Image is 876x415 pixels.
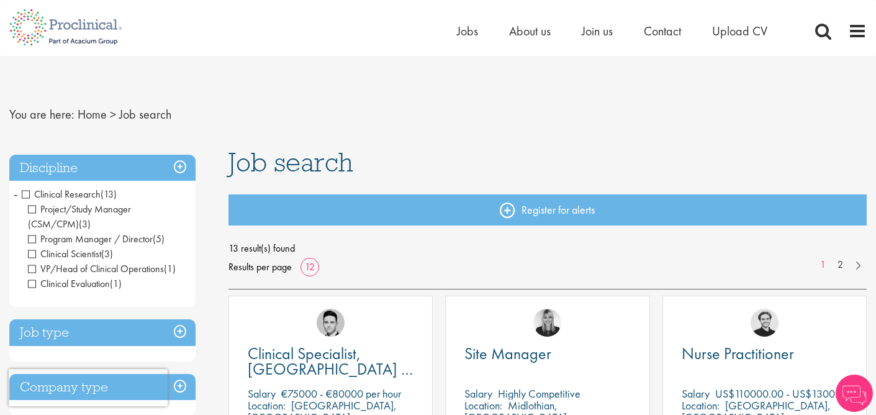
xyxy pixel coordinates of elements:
a: About us [509,23,551,39]
span: Clinical Evaluation [28,277,122,290]
span: VP/Head of Clinical Operations [28,262,176,275]
span: Job search [119,106,171,122]
a: Upload CV [712,23,767,39]
span: (3) [101,247,113,260]
img: Chatbot [836,375,873,412]
span: Project/Study Manager (CSM/CPM) [28,203,131,230]
span: Clinical Research [22,188,101,201]
img: Janelle Jones [533,309,561,337]
span: Clinical Scientist [28,247,113,260]
h3: Discipline [9,155,196,181]
a: Clinical Specialist, [GEOGRAPHIC_DATA] - Cardiac [248,346,413,377]
p: Highly Competitive [498,386,580,401]
h3: Job type [9,319,196,346]
a: Site Manager [464,346,630,362]
span: Salary [682,386,710,401]
span: Salary [464,386,492,401]
a: 2 [831,258,849,272]
span: (13) [101,188,117,201]
p: €75000 - €80000 per hour [281,386,401,401]
a: Register for alerts [228,194,867,226]
iframe: reCAPTCHA [9,369,168,406]
span: Clinical Evaluation [28,277,110,290]
a: Nurse Practitioner [682,346,847,362]
img: Connor Lynes [317,309,345,337]
span: Site Manager [464,343,551,364]
span: (1) [110,277,122,290]
span: Clinical Research [22,188,117,201]
span: You are here: [9,106,75,122]
span: Nurse Practitioner [682,343,794,364]
span: (1) [164,262,176,275]
span: 13 result(s) found [228,239,867,258]
span: Results per page [228,258,292,276]
a: breadcrumb link [78,106,107,122]
span: Salary [248,386,276,401]
span: Location: [682,398,720,413]
span: VP/Head of Clinical Operations [28,262,164,275]
a: Contact [644,23,681,39]
span: Program Manager / Director [28,232,153,245]
span: Clinical Specialist, [GEOGRAPHIC_DATA] - Cardiac [248,343,413,395]
span: > [110,106,116,122]
span: Job search [228,145,353,179]
span: Location: [464,398,502,413]
span: Location: [248,398,286,413]
span: (3) [79,217,91,230]
span: (5) [153,232,165,245]
a: 1 [814,258,832,272]
a: Jobs [457,23,478,39]
span: Clinical Scientist [28,247,101,260]
a: Join us [582,23,613,39]
span: - [14,185,17,203]
span: Program Manager / Director [28,232,165,245]
a: 12 [300,260,319,273]
img: Nico Kohlwes [751,309,779,337]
